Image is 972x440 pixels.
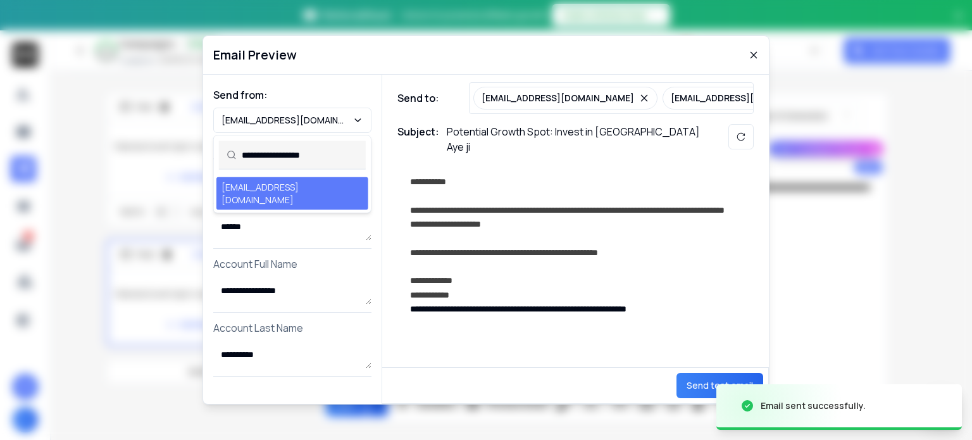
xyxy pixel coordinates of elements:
[447,124,700,154] p: Potential Growth Spot: Invest in [GEOGRAPHIC_DATA] Aye ji
[482,92,634,104] p: [EMAIL_ADDRESS][DOMAIN_NAME]
[213,46,297,64] h1: Email Preview
[213,87,371,103] h1: Send from:
[397,91,448,106] h1: Send to:
[676,373,763,398] button: Send test email
[213,256,371,272] p: Account Full Name
[397,124,439,154] h1: Subject:
[213,320,371,336] p: Account Last Name
[221,181,363,206] div: [EMAIL_ADDRESS][DOMAIN_NAME]
[671,92,823,104] p: [EMAIL_ADDRESS][DOMAIN_NAME]
[221,114,352,127] p: [EMAIL_ADDRESS][DOMAIN_NAME]
[761,399,866,412] div: Email sent successfully.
